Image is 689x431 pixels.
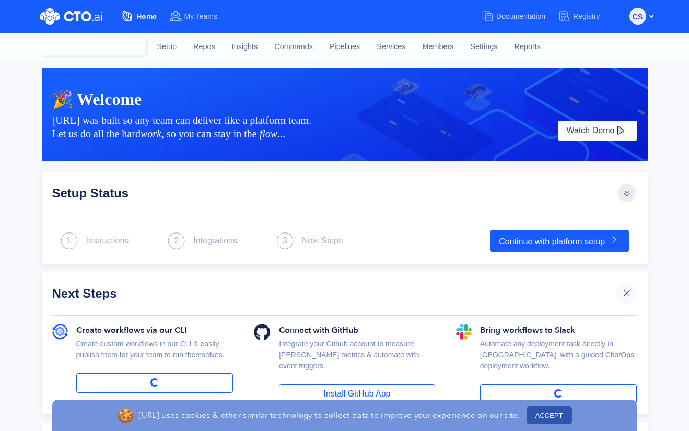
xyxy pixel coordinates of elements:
a: Commands [266,33,321,61]
span: Home [136,11,157,21]
span: Documentation [496,12,545,20]
div: Setup Status [52,182,616,203]
a: Members [414,33,462,61]
div: Integrate your Github account to measure [PERSON_NAME] metrics & automate with event triggers. [279,339,435,384]
span: My Teams [184,12,218,20]
img: next_step.svg [61,232,78,249]
a: Documentation [481,7,558,26]
span: 🍪 [117,405,134,426]
div: 🎉 Welcome [52,89,637,109]
a: Continue with platform setup [490,230,628,252]
a: Install GitHub App [279,384,435,404]
img: CTO.ai Logo [40,8,102,25]
button: CS [629,8,646,25]
img: arrow_icon_down_hover.svg [616,182,637,203]
a: Repos [185,33,224,61]
div: Next Steps [52,283,616,304]
span: Registry [573,12,600,20]
a: Setup [149,33,185,61]
a: Pipelines [321,33,368,61]
div: Integrations [193,235,237,247]
div: Next Steps [302,235,343,247]
a: Settings [462,33,506,61]
i: flow [260,128,277,139]
div: Create custom workflows in our CLI & easily publish them for your team to run themselves. [76,339,233,373]
a: Registry [558,7,612,26]
iframe: Chat Widget [637,381,689,431]
div: Bring workflows to Slack [480,324,637,339]
div: Instructions [86,235,129,247]
div: Automate any deployment task directly in [GEOGRAPHIC_DATA], with a guided ChatOps deployment work... [480,339,637,384]
img: play-white.svg [614,124,627,137]
a: Home [121,7,169,26]
a: My Teams [169,7,230,26]
a: Insights [224,33,266,61]
div: [URL] was built so any team can deliver like a platform team. Let us do all the hard , so you can... [52,113,556,141]
button: ACCEPT [527,406,572,424]
img: next_step.svg [168,232,185,249]
button: Watch Demo [558,121,637,141]
span: Create workflows via our CLI [76,324,187,336]
a: Reports [506,33,548,61]
img: cross.svg [622,288,632,298]
i: work [141,128,161,139]
div: Connect with GitHub [279,324,435,339]
a: Services [368,33,414,61]
span: CS [633,8,643,25]
img: next_step.svg [276,232,294,249]
p: [URL] uses cookies & other similar technology to collect data to improve your experience on our s... [138,410,520,421]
